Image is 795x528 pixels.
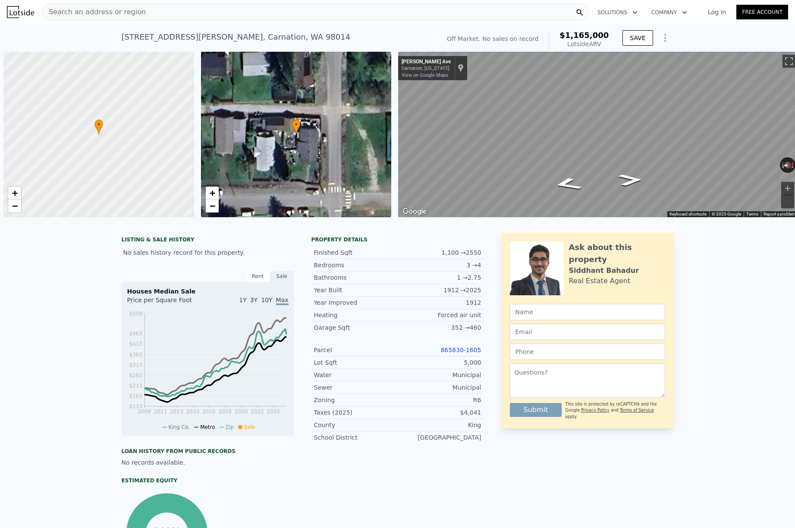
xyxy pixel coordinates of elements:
[129,393,142,399] tspan: $163
[246,271,270,282] div: Rent
[122,245,294,260] div: No sales history record for this property.
[644,5,694,20] button: Company
[270,271,294,282] div: Sale
[226,424,234,430] span: Zip
[398,358,481,367] div: 5,000
[314,408,398,417] div: Taxes (2025)
[218,409,232,415] tspan: 2018
[292,121,301,128] span: •
[400,206,429,217] img: Google
[510,403,562,417] button: Submit
[314,261,398,269] div: Bedrooms
[12,187,18,198] span: +
[94,119,103,134] div: •
[781,195,794,208] button: Zoom out
[398,248,481,257] div: 1,100 → 2550
[591,5,644,20] button: Solutions
[129,362,142,368] tspan: $313
[127,296,208,309] div: Price per Square Foot
[398,298,481,307] div: 1912
[736,5,788,19] a: Free Account
[250,297,258,303] span: 3Y
[129,331,142,337] tspan: $463
[447,34,538,43] div: Off Market. No sales on record
[122,448,294,455] div: Loan history from public records
[398,261,481,269] div: 3 → 4
[398,396,481,404] div: R6
[314,371,398,379] div: Water
[314,358,398,367] div: Lot Sqft
[206,200,219,212] a: Zoom out
[402,66,451,71] div: Carnation, [US_STATE]
[127,287,289,296] div: Houses Median Sale
[7,6,34,18] img: Lotside
[122,236,294,245] div: LISTING & SALE HISTORY
[398,408,481,417] div: $4,041
[244,424,255,430] span: Sale
[569,266,639,276] div: Siddhant Bahadur
[398,286,481,294] div: 1912 → 2025
[250,409,264,415] tspan: 2022
[398,383,481,392] div: Municipal
[657,29,674,47] button: Show Options
[311,236,484,243] div: Property details
[398,433,481,442] div: [GEOGRAPHIC_DATA]
[541,175,594,194] path: Go South, Spilman Ave
[200,424,215,430] span: Metro
[122,31,351,43] div: [STREET_ADDRESS][PERSON_NAME] , Carnation , WA 98014
[154,409,167,415] tspan: 2011
[780,157,785,173] button: Rotate counterclockwise
[239,297,246,303] span: 1Y
[458,63,464,73] a: Show location on map
[314,286,398,294] div: Year Built
[314,273,398,282] div: Bathrooms
[122,458,294,467] div: No records available.
[398,421,481,429] div: King
[622,30,653,46] button: SAVE
[209,187,215,198] span: +
[206,187,219,200] a: Zoom in
[186,409,199,415] tspan: 2014
[314,396,398,404] div: Zoning
[565,401,665,420] div: This site is protected by reCAPTCHA and the Google and apply.
[12,200,18,211] span: −
[8,187,21,200] a: Zoom in
[559,31,609,40] span: $1,165,000
[209,200,215,211] span: −
[398,371,481,379] div: Municipal
[169,424,190,430] span: King Co.
[314,248,398,257] div: Finished Sqft
[129,372,142,378] tspan: $263
[698,8,736,16] a: Log In
[314,421,398,429] div: County
[314,323,398,332] div: Garage Sqft
[8,200,21,212] a: Zoom out
[292,119,301,134] div: •
[129,352,142,358] tspan: $363
[712,212,741,216] span: © 2025 Google
[129,311,142,317] tspan: $559
[314,346,398,354] div: Parcel
[276,297,289,305] span: Max
[398,323,481,332] div: 352 → 460
[569,276,631,286] div: Real Estate Agent
[402,72,448,78] a: View on Google Maps
[314,298,398,307] div: Year Improved
[669,211,707,217] button: Keyboard shortcuts
[129,383,142,389] tspan: $213
[202,409,215,415] tspan: 2016
[620,408,654,412] a: Terms of Service
[569,241,665,266] div: Ask about this property
[314,311,398,319] div: Heating
[398,273,481,282] div: 1 → 2.75
[440,347,481,353] a: 865830-1605
[129,403,142,409] tspan: $113
[510,324,665,340] input: Email
[122,477,294,484] div: Estimated Equity
[746,212,758,216] a: Terms
[398,311,481,319] div: Forced air unit
[42,7,146,17] span: Search an address or region
[170,409,183,415] tspan: 2013
[609,171,653,189] path: Go North, Spilman Ave
[781,182,794,195] button: Zoom in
